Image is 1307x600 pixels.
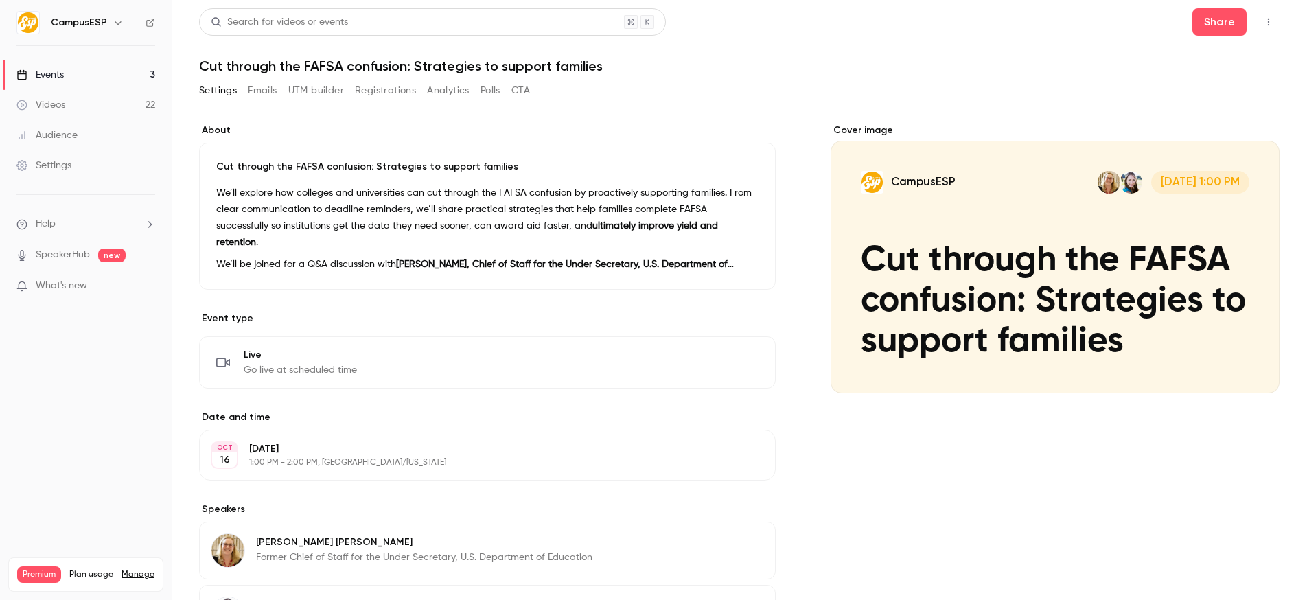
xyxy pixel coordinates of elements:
[199,503,776,516] label: Speakers
[249,457,703,468] p: 1:00 PM - 2:00 PM, [GEOGRAPHIC_DATA]/[US_STATE]
[256,551,592,564] p: Former Chief of Staff for the Under Secretary, U.S. Department of Education
[16,217,155,231] li: help-dropdown-opener
[244,348,357,362] span: Live
[51,16,107,30] h6: CampusESP
[16,68,64,82] div: Events
[199,124,776,137] label: About
[1192,8,1247,36] button: Share
[17,12,39,34] img: CampusESP
[831,124,1280,393] section: Cover image
[16,159,71,172] div: Settings
[831,124,1280,137] label: Cover image
[256,535,592,549] p: [PERSON_NAME] [PERSON_NAME]
[36,248,90,262] a: SpeakerHub
[481,80,500,102] button: Polls
[199,411,776,424] label: Date and time
[248,80,277,102] button: Emails
[17,566,61,583] span: Premium
[288,80,344,102] button: UTM builder
[199,522,776,579] div: Melanie Muenzer[PERSON_NAME] [PERSON_NAME]Former Chief of Staff for the Under Secretary, U.S. Dep...
[211,534,244,567] img: Melanie Muenzer
[36,217,56,231] span: Help
[511,80,530,102] button: CTA
[355,80,416,102] button: Registrations
[427,80,470,102] button: Analytics
[249,442,703,456] p: [DATE]
[199,312,776,325] p: Event type
[216,259,734,286] strong: [PERSON_NAME], Chief of Staff for the Under Secretary, U.S. Department of Education
[220,453,230,467] p: 16
[199,58,1280,74] h1: Cut through the FAFSA confusion: Strategies to support families
[16,128,78,142] div: Audience
[216,185,759,251] p: We’ll explore how colleges and universities can cut through the FAFSA confusion by proactively su...
[216,160,759,174] p: Cut through the FAFSA confusion: Strategies to support families
[199,80,237,102] button: Settings
[98,249,126,262] span: new
[122,569,154,580] a: Manage
[212,443,237,452] div: OCT
[16,98,65,112] div: Videos
[244,363,357,377] span: Go live at scheduled time
[69,569,113,580] span: Plan usage
[211,15,348,30] div: Search for videos or events
[216,256,759,273] p: We’ll be joined for a Q&A discussion with , who will bring a federal and policy perspective to th...
[36,279,87,293] span: What's new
